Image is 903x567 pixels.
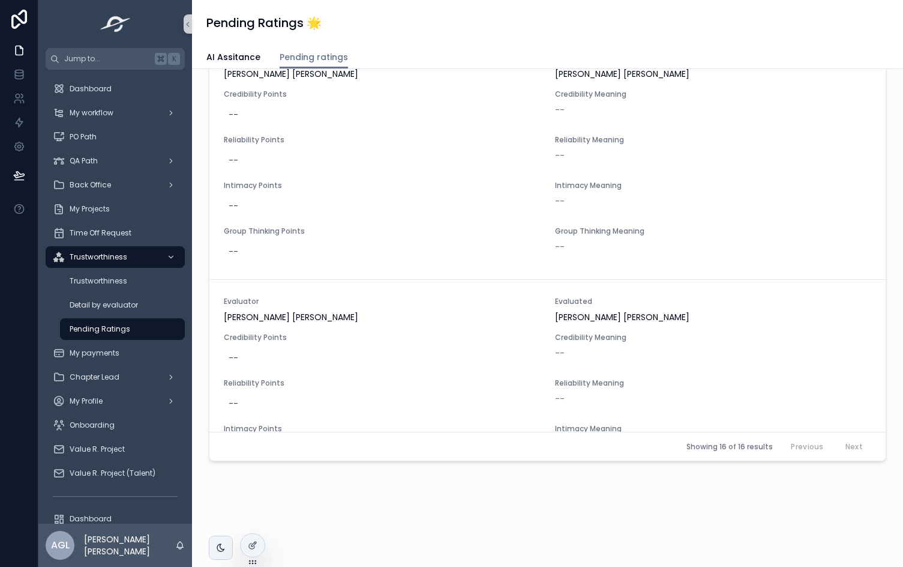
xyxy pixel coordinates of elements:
span: Credibility Points [224,89,541,99]
div: -- [229,154,238,166]
span: Intimacy Points [224,424,541,434]
a: PO Path [46,126,185,148]
a: Trustworthiness [60,270,185,292]
span: -- [555,195,565,207]
a: QA Path [46,150,185,172]
span: PO Path [70,132,97,142]
span: [PERSON_NAME] [PERSON_NAME] [224,311,358,323]
span: Detail by evaluator [70,300,138,310]
span: My Profile [70,396,103,406]
a: Dashboard [46,78,185,100]
a: Trustworthiness [46,246,185,268]
span: AGL [51,538,70,553]
a: Chapter Lead [46,366,185,388]
div: -- [229,352,238,364]
span: My Projects [70,204,110,214]
span: My payments [70,348,119,358]
div: -- [229,200,238,212]
div: scrollable content [38,70,192,524]
a: Back Office [46,174,185,196]
button: Jump to...K [46,48,185,70]
span: Group Thinking Points [224,226,541,236]
span: Evaluated [555,297,872,306]
span: Trustworthiness [70,252,127,262]
a: Dashboard [46,508,185,530]
span: Pending ratings [280,51,348,63]
p: [PERSON_NAME] [PERSON_NAME] [84,533,175,557]
span: Trustworthiness [70,276,127,286]
span: QA Path [70,156,98,166]
span: Value R. Project (Talent) [70,468,155,478]
span: -- [555,104,565,116]
span: -- [555,150,565,162]
a: Value R. Project (Talent) [46,462,185,484]
span: Reliability Points [224,378,541,388]
span: Credibility Meaning [555,89,872,99]
span: Time Off Request [70,228,131,238]
span: Jump to... [64,54,150,64]
span: AI Assitance [206,51,260,63]
span: [PERSON_NAME] [PERSON_NAME] [224,68,358,80]
span: My workflow [70,108,113,118]
span: -- [555,347,565,359]
span: Reliability Points [224,135,541,145]
span: Showing 16 of 16 results [686,442,773,452]
span: [PERSON_NAME] [PERSON_NAME] [555,311,689,323]
img: App logo [97,14,134,34]
div: -- [229,398,238,410]
span: Intimacy Meaning [555,424,872,434]
span: Chapter Lead [70,372,119,382]
span: Value R. Project [70,444,125,454]
a: Onboarding [46,414,185,436]
a: My Projects [46,198,185,220]
span: Credibility Meaning [555,333,872,342]
a: Pending ratings [280,46,348,69]
a: Time Off Request [46,222,185,244]
a: Pending Ratings [60,318,185,340]
a: AI Assitance [206,46,260,70]
a: Value R. Project [46,438,185,460]
span: Pending Ratings [70,324,130,334]
span: K [169,54,179,64]
a: My workflow [46,102,185,124]
span: [PERSON_NAME] [PERSON_NAME] [555,68,689,80]
h1: Pending Ratings 🌟 [206,14,322,31]
div: -- [229,246,238,258]
a: My Profile [46,390,185,412]
span: Evaluator [224,297,541,306]
span: Reliability Meaning [555,378,872,388]
span: Onboarding [70,420,115,430]
span: Dashboard [70,514,112,524]
a: My payments [46,342,185,364]
span: Intimacy Meaning [555,181,872,190]
span: Group Thinking Meaning [555,226,872,236]
span: Credibility Points [224,333,541,342]
span: Dashboard [70,84,112,94]
span: Reliability Meaning [555,135,872,145]
a: Detail by evaluator [60,294,185,316]
span: -- [555,241,565,253]
span: Intimacy Points [224,181,541,190]
span: -- [555,393,565,405]
div: -- [229,109,238,121]
span: Back Office [70,180,111,190]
